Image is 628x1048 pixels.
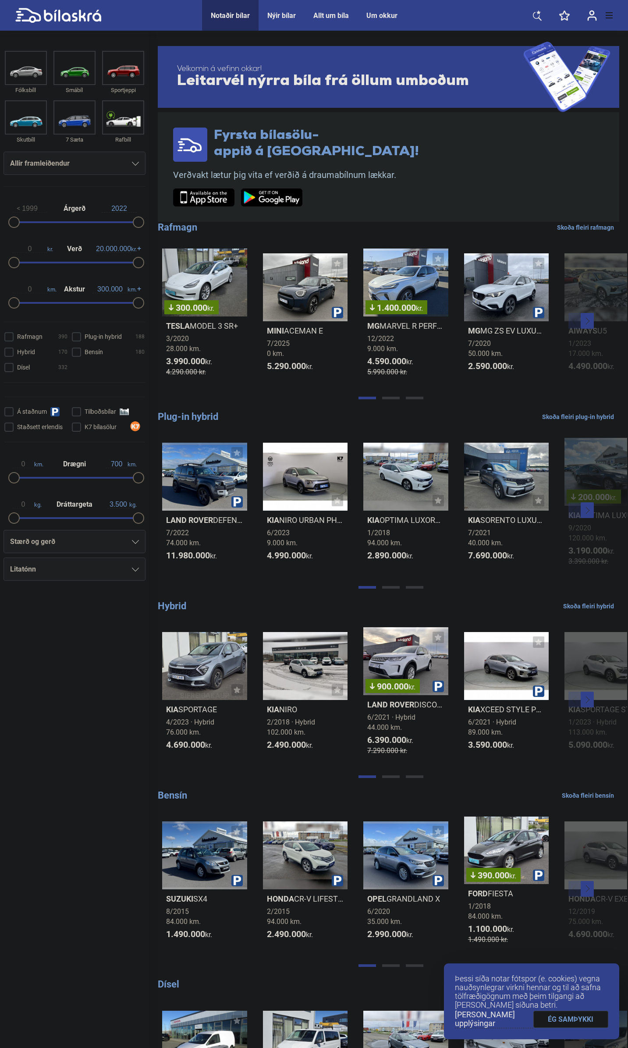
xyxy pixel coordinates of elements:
[367,356,413,367] span: kr.
[406,586,423,589] button: Page 3
[62,286,87,293] span: Akstur
[367,551,413,561] span: kr.
[468,924,514,934] span: kr.
[267,551,313,561] span: kr.
[557,222,614,233] a: Skoða fleiri rafmagn
[468,902,503,920] span: 1/2018 84.000 km.
[464,326,549,336] h2: MG ZS EV LUXURY 44,5KWH
[568,546,614,556] span: kr.
[214,129,419,159] span: Fyrsta bílasölu- appið á [GEOGRAPHIC_DATA]!
[568,739,607,750] b: 5.090.000
[468,326,480,335] b: Mg
[58,332,67,341] span: 390
[177,74,523,89] span: Leitarvél nýrra bíla frá öllum umboðum
[166,718,214,736] span: 4/2023 · Hybrid 76.000 km.
[370,682,415,691] span: 900.000
[263,249,348,385] a: MiniACEMAN E7/20250 km.5.290.000kr.
[267,929,313,940] span: kr.
[166,515,213,525] b: Land Rover
[267,339,290,358] span: 7/2025 0 km.
[12,501,42,508] span: kg.
[367,746,407,756] span: 7.290.000 kr.
[10,157,70,170] span: Allir framleiðendur
[85,407,116,416] span: Tilboðsbílar
[563,600,614,612] a: Skoða fleiri hybrid
[568,313,582,329] button: Previous
[358,964,376,967] button: Page 1
[367,735,413,746] span: kr.
[562,790,614,801] a: Skoða fleiri bensín
[267,550,306,561] b: 4.990.000
[587,10,597,21] img: user-login.svg
[267,515,279,525] b: Kia
[12,460,43,468] span: km.
[162,249,247,385] a: 300.000kr.TeslaMODEL 3 SR+3/202028.000 km.3.990.000kr.4.290.000 kr.
[358,775,376,778] button: Page 1
[162,627,247,764] a: KiaSPORTAGE4/2023 · Hybrid76.000 km.4.690.000kr.
[166,334,201,353] span: 3/2020 28.000 km.
[468,718,516,736] span: 6/2021 · Hybrid 89.000 km.
[267,11,296,20] div: Nýir bílar
[61,205,88,212] span: Árgerð
[367,735,406,745] b: 6.390.000
[382,586,400,589] button: Page 2
[568,361,614,372] span: kr.
[367,894,387,903] b: Opel
[267,740,313,750] span: kr.
[455,974,608,1009] p: Þessi síða notar fótspor (e. cookies) vegna nauðsynlegrar virkni hennar og til að safna tölfræðig...
[363,817,448,953] a: OpelGRANDLAND X6/202035.000 km.2.990.000kr.
[464,704,549,714] h2: XCEED STYLE PHEV
[568,929,614,940] span: kr.
[358,586,376,589] button: Page 1
[468,551,514,561] span: kr.
[267,739,306,750] b: 2.490.000
[363,438,448,574] a: KiaOPTIMA LUXORY SX1/201894.000 km.2.890.000kr.
[367,321,380,330] b: Mg
[468,934,508,945] span: 1.490.000 kr.
[382,775,400,778] button: Page 2
[455,1010,533,1028] a: [PERSON_NAME] upplýsingar
[468,740,514,750] span: kr.
[568,556,608,566] span: 3.390.000 kr.
[166,356,212,367] span: kr.
[468,889,488,898] b: Ford
[162,704,247,714] h2: SPORTAGE
[568,545,607,556] b: 3.190.000
[61,461,88,468] span: Drægni
[267,718,315,736] span: 2/2018 · Hybrid 102.000 km.
[263,326,348,336] h2: ACEMAN E
[85,332,122,341] span: Plug-in hybrid
[158,411,218,422] b: Plug-in hybrid
[568,929,607,939] b: 4.690.000
[166,321,190,330] b: Tesla
[533,1011,609,1028] a: ÉG SAMÞYKKI
[581,692,594,707] button: Next
[581,881,594,897] button: Next
[408,683,415,691] span: kr.
[166,551,217,561] span: kr.
[406,775,423,778] button: Page 3
[158,222,197,233] b: Rafmagn
[366,11,397,20] a: Um okkur
[135,348,145,357] span: 180
[367,550,406,561] b: 2.890.000
[263,704,348,714] h2: NIRO
[367,367,407,377] span: 5.990.000 kr.
[102,85,144,95] div: Sportjeppi
[207,304,214,313] span: kr.
[65,245,84,252] span: Verð
[166,529,201,547] span: 7/2022 74.000 km.
[464,438,549,574] a: KiaSORENTO LUXURY PHEV7/202140.000 km.7.690.000kr.
[367,356,406,366] b: 4.590.000
[162,321,247,331] h2: MODEL 3 SR+
[211,11,250,20] div: Notaðir bílar
[177,65,523,74] span: Velkomin á vefinn okkar!
[10,536,55,548] span: Stærð og gerð
[568,361,607,371] b: 4.490.000
[5,85,47,95] div: Fólksbíll
[468,339,503,358] span: 7/2020 50.000 km.
[12,245,53,253] span: kr.
[267,929,306,939] b: 2.490.000
[166,367,206,377] span: 4.290.000 kr.
[158,790,187,801] b: Bensín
